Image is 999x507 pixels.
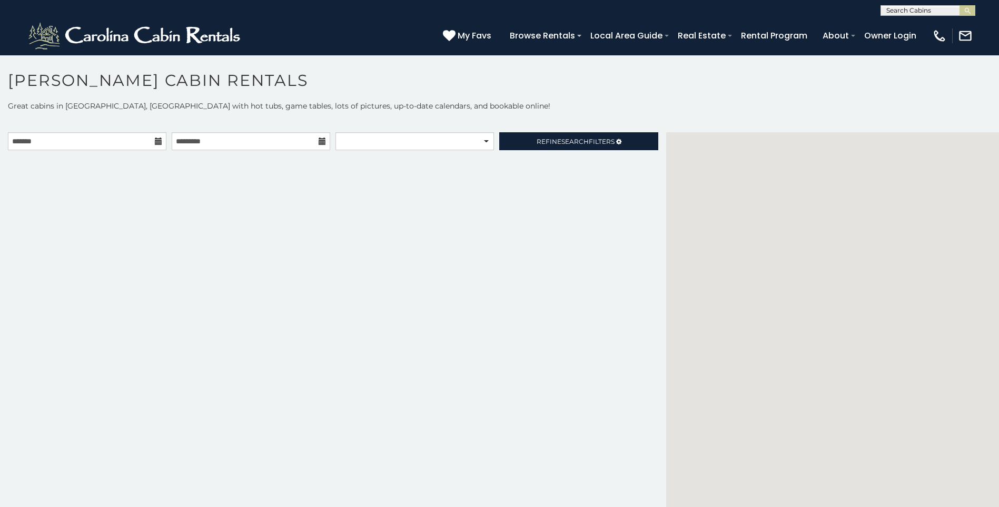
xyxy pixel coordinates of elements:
[817,26,854,45] a: About
[672,26,731,45] a: Real Estate
[932,28,947,43] img: phone-regular-white.png
[958,28,973,43] img: mail-regular-white.png
[26,20,245,52] img: White-1-2.png
[859,26,922,45] a: Owner Login
[736,26,813,45] a: Rental Program
[505,26,580,45] a: Browse Rentals
[585,26,668,45] a: Local Area Guide
[443,29,494,43] a: My Favs
[499,132,658,150] a: RefineSearchFilters
[537,138,615,145] span: Refine Filters
[458,29,491,42] span: My Favs
[561,138,589,145] span: Search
